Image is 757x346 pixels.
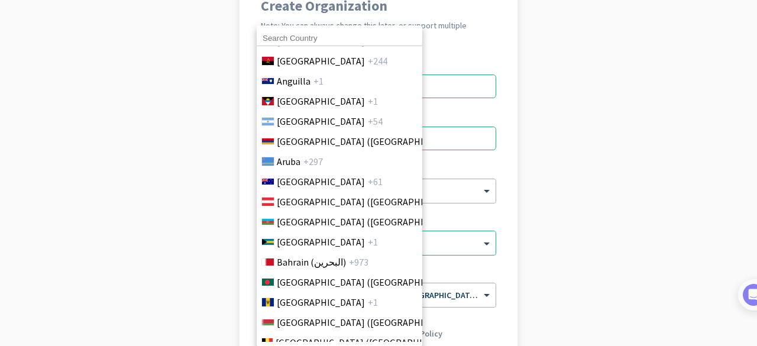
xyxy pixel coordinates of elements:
[368,54,387,68] span: +244
[303,154,323,169] span: +297
[277,114,365,128] span: [GEOGRAPHIC_DATA]
[277,255,346,269] span: Bahrain (‫البحرين‬‎)
[277,154,300,169] span: Aruba
[277,74,310,88] span: Anguilla
[277,315,461,329] span: [GEOGRAPHIC_DATA] ([GEOGRAPHIC_DATA])
[368,94,378,108] span: +1
[277,275,461,289] span: [GEOGRAPHIC_DATA] ([GEOGRAPHIC_DATA])
[349,255,368,269] span: +973
[277,174,365,189] span: [GEOGRAPHIC_DATA]
[277,134,461,148] span: [GEOGRAPHIC_DATA] ([GEOGRAPHIC_DATA])
[277,54,365,68] span: [GEOGRAPHIC_DATA]
[277,235,365,249] span: [GEOGRAPHIC_DATA]
[277,295,365,309] span: [GEOGRAPHIC_DATA]
[257,31,422,46] input: Search Country
[368,174,383,189] span: +61
[368,235,378,249] span: +1
[277,195,461,209] span: [GEOGRAPHIC_DATA] ([GEOGRAPHIC_DATA])
[313,74,323,88] span: +1
[277,94,365,108] span: [GEOGRAPHIC_DATA]
[368,114,383,128] span: +54
[368,295,378,309] span: +1
[277,215,461,229] span: [GEOGRAPHIC_DATA] ([GEOGRAPHIC_DATA])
